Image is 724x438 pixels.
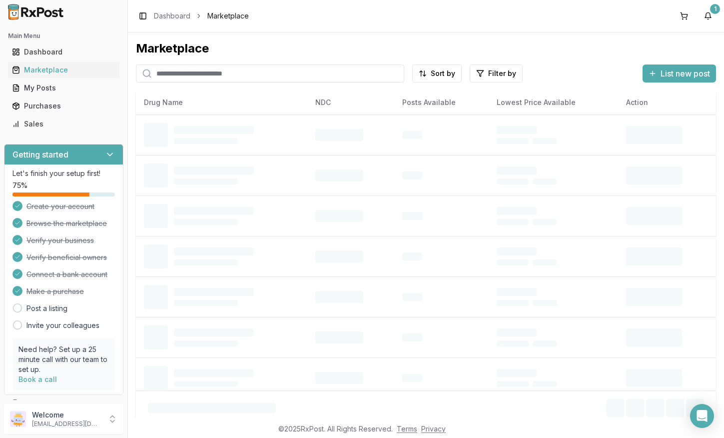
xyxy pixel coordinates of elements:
button: List new post [643,64,716,82]
div: Sales [12,119,115,129]
button: Purchases [4,98,123,114]
img: User avatar [10,411,26,427]
th: Lowest Price Available [489,90,618,114]
a: Book a call [18,375,57,383]
span: Connect a bank account [26,269,107,279]
div: Marketplace [12,65,115,75]
a: Privacy [421,424,446,433]
a: List new post [643,69,716,79]
button: Filter by [470,64,523,82]
span: Sort by [431,68,455,78]
div: 1 [710,4,720,14]
button: Marketplace [4,62,123,78]
div: Dashboard [12,47,115,57]
a: Marketplace [8,61,119,79]
div: Open Intercom Messenger [690,404,714,428]
a: Dashboard [154,11,190,21]
span: Browse the marketplace [26,218,107,228]
span: Verify your business [26,235,94,245]
button: Dashboard [4,44,123,60]
a: Purchases [8,97,119,115]
button: My Posts [4,80,123,96]
button: Support [4,395,123,413]
th: Action [618,90,716,114]
a: Post a listing [26,303,67,313]
div: My Posts [12,83,115,93]
th: Posts Available [394,90,489,114]
button: Sort by [412,64,462,82]
p: Need help? Set up a 25 minute call with our team to set up. [18,344,109,374]
a: My Posts [8,79,119,97]
span: 75 % [12,180,27,190]
a: Invite your colleagues [26,320,99,330]
h3: Getting started [12,148,68,160]
h2: Main Menu [8,32,119,40]
a: Terms [397,424,417,433]
div: Marketplace [136,40,716,56]
p: [EMAIL_ADDRESS][DOMAIN_NAME] [32,420,101,428]
th: Drug Name [136,90,307,114]
nav: breadcrumb [154,11,249,21]
button: Sales [4,116,123,132]
a: Sales [8,115,119,133]
p: Let's finish your setup first! [12,168,115,178]
button: 1 [700,8,716,24]
p: Welcome [32,410,101,420]
span: List new post [661,67,710,79]
img: RxPost Logo [4,4,68,20]
div: Purchases [12,101,115,111]
span: Verify beneficial owners [26,252,107,262]
span: Create your account [26,201,94,211]
span: Marketplace [207,11,249,21]
th: NDC [307,90,394,114]
span: Make a purchase [26,286,84,296]
span: Filter by [488,68,516,78]
a: Dashboard [8,43,119,61]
